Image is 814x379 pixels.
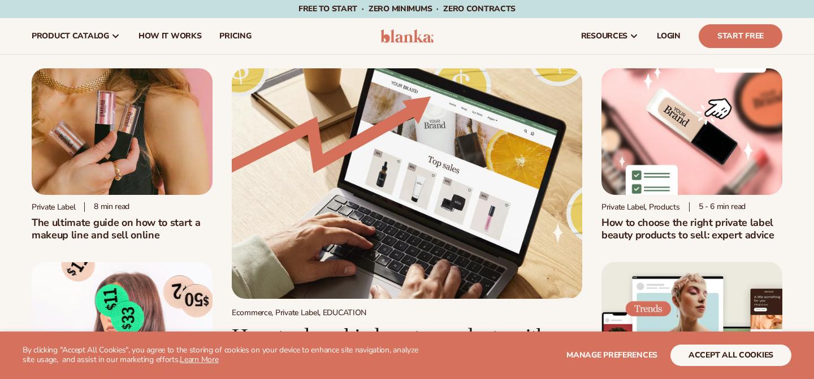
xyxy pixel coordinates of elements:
div: 5 - 6 min read [689,202,746,212]
a: Learn More [180,354,218,365]
span: product catalog [32,32,109,41]
a: resources [572,18,648,54]
a: Person holding branded make up with a solid pink background Private label 8 min readThe ultimate ... [32,68,213,241]
span: Manage preferences [566,350,657,360]
a: Start Free [699,24,782,48]
a: LOGIN [648,18,690,54]
a: How It Works [129,18,211,54]
span: Free to start · ZERO minimums · ZERO contracts [298,3,516,14]
h2: How to dropship beauty products with [PERSON_NAME] in 5 steps [232,324,582,374]
span: How It Works [138,32,202,41]
a: Private Label Beauty Products Click Private Label, Products 5 - 6 min readHow to choose the right... [601,68,782,241]
img: Person holding branded make up with a solid pink background [32,68,213,195]
span: LOGIN [657,32,681,41]
div: 8 min read [84,202,129,212]
div: Private label [32,202,75,212]
h1: The ultimate guide on how to start a makeup line and sell online [32,216,213,241]
button: accept all cookies [670,345,791,366]
p: By clicking "Accept All Cookies", you agree to the storing of cookies on your device to enhance s... [23,346,425,365]
div: Ecommerce, Private Label, EDUCATION [232,308,582,317]
img: Growing money with ecommerce [232,68,582,299]
span: resources [581,32,627,41]
img: Private Label Beauty Products Click [601,68,782,195]
a: pricing [210,18,260,54]
div: Private Label, Products [601,202,680,212]
img: logo [380,29,434,43]
a: product catalog [23,18,129,54]
h2: How to choose the right private label beauty products to sell: expert advice [601,216,782,241]
button: Manage preferences [566,345,657,366]
span: pricing [219,32,251,41]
